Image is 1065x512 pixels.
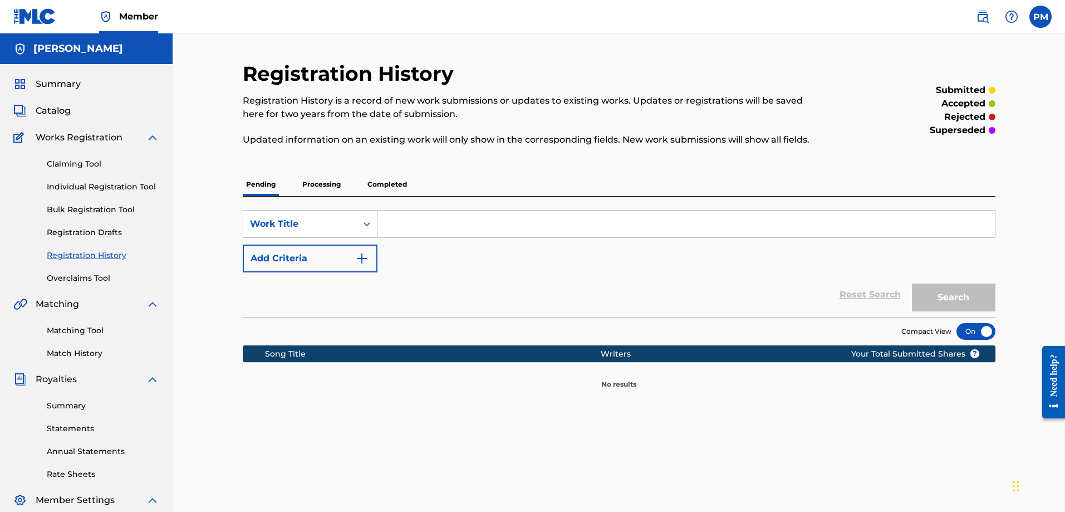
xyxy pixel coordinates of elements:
h2: Registration History [243,61,459,86]
p: No results [601,366,636,389]
img: Matching [13,298,27,311]
p: superseded [930,124,985,137]
div: Chat-Widget [1009,459,1065,512]
a: Summary [47,400,159,412]
span: Summary [36,77,81,91]
a: Registration Drafts [47,227,159,238]
a: SummarySummary [13,77,81,91]
a: Individual Registration Tool [47,181,159,193]
img: Catalog [13,104,27,118]
a: Annual Statements [47,446,159,457]
span: Works Registration [36,131,122,144]
a: Registration History [47,250,159,261]
img: search [976,10,989,23]
p: Registration History is a record of new work submissions or updates to existing works. Updates or... [243,94,822,121]
h5: GEMA [33,42,123,55]
a: Match History [47,348,159,359]
div: User Menu [1029,6,1052,28]
a: Overclaims Tool [47,272,159,284]
img: Works Registration [13,131,28,144]
img: Summary [13,77,27,91]
a: Bulk Registration Tool [47,204,159,216]
div: Song Title [265,348,601,360]
a: Matching Tool [47,325,159,337]
iframe: Chat Widget [1009,459,1065,512]
span: Member [119,10,158,23]
form: Search Form [243,210,995,317]
img: expand [146,298,159,311]
p: Completed [364,173,410,196]
img: expand [146,494,159,507]
span: Your Total Submitted Shares [851,348,980,360]
img: Member Settings [13,494,27,507]
span: ? [970,349,979,358]
img: expand [146,131,159,144]
iframe: Resource Center [1034,338,1065,427]
div: Ziehen [1013,470,1019,503]
p: submitted [936,84,985,97]
img: MLC Logo [13,8,56,25]
a: Statements [47,423,159,435]
img: Top Rightsholder [99,10,112,23]
p: rejected [944,110,985,124]
a: Claiming Tool [47,158,159,170]
img: Accounts [13,42,27,56]
div: Writers [601,348,887,360]
img: 9d2ae6d4665cec9f34b9.svg [355,252,369,265]
span: Member Settings [36,494,115,507]
p: accepted [941,97,985,110]
div: Work Title [250,217,350,231]
p: Pending [243,173,279,196]
span: Catalog [36,104,71,118]
a: CatalogCatalog [13,104,71,118]
span: Matching [36,298,79,311]
p: Updated information on an existing work will only show in the corresponding fields. New work subm... [243,133,822,147]
a: Rate Sheets [47,469,159,480]
img: Royalties [13,373,27,386]
p: Processing [299,173,344,196]
button: Add Criteria [243,245,377,272]
span: Royalties [36,373,77,386]
img: help [1005,10,1018,23]
div: Help [1000,6,1023,28]
img: expand [146,373,159,386]
a: Public Search [971,6,994,28]
span: Compact View [901,326,951,337]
